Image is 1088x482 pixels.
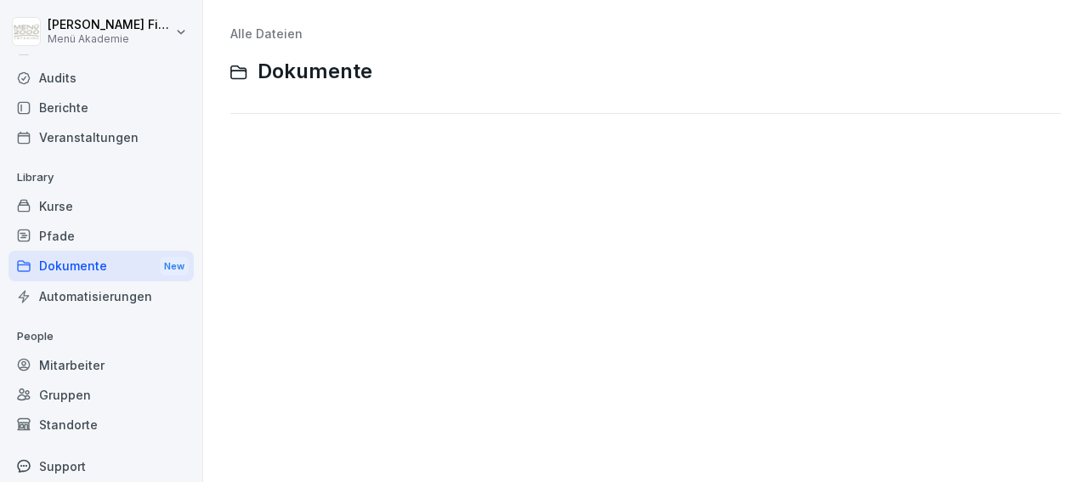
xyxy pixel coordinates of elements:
p: [PERSON_NAME] Fiegert [48,18,172,32]
p: People [8,323,194,350]
p: Menü Akademie [48,33,172,45]
a: DokumenteNew [8,251,194,282]
a: Mitarbeiter [8,350,194,380]
a: Pfade [8,221,194,251]
a: Alle Dateien [230,26,303,41]
div: Dokumente [8,251,194,282]
a: Berichte [8,93,194,122]
div: New [160,257,189,276]
a: Veranstaltungen [8,122,194,152]
a: Kurse [8,191,194,221]
a: Standorte [8,410,194,439]
span: Dokumente [258,60,372,84]
p: Library [8,164,194,191]
div: Support [8,451,194,481]
a: Automatisierungen [8,281,194,311]
a: Gruppen [8,380,194,410]
a: Audits [8,63,194,93]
